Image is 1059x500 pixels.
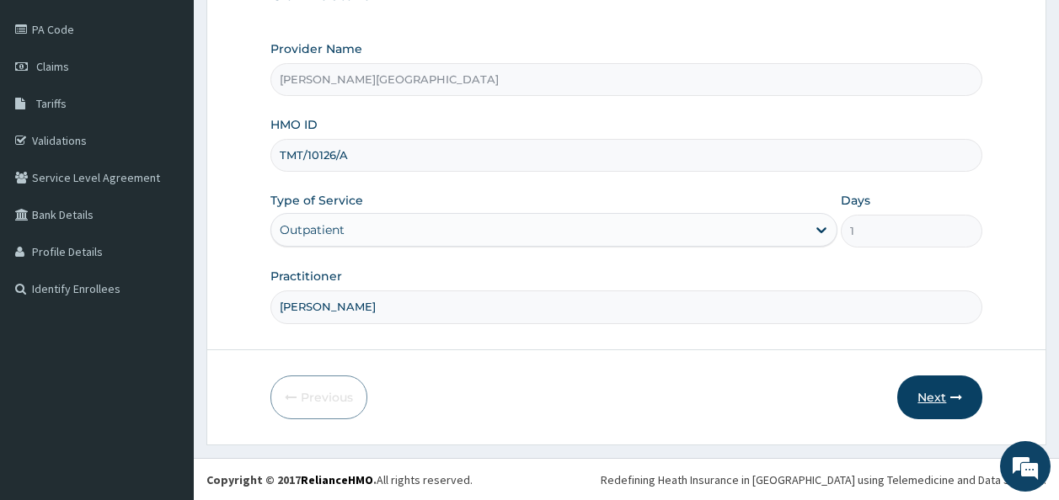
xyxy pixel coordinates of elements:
span: Tariffs [36,96,67,111]
span: Claims [36,59,69,74]
span: We're online! [98,146,233,316]
label: Type of Service [270,192,363,209]
label: Provider Name [270,40,362,57]
div: Minimize live chat window [276,8,317,49]
textarea: Type your message and hit 'Enter' [8,327,321,386]
div: Outpatient [280,221,345,238]
label: HMO ID [270,116,318,133]
button: Next [897,375,982,419]
label: Practitioner [270,268,342,285]
strong: Copyright © 2017 . [206,472,377,487]
div: Chat with us now [88,94,283,116]
label: Days [841,192,870,209]
input: Enter HMO ID [270,139,983,172]
input: Enter Name [270,290,983,323]
div: Redefining Heath Insurance in [GEOGRAPHIC_DATA] using Telemedicine and Data Science! [601,471,1046,488]
a: RelianceHMO [301,472,373,487]
img: d_794563401_company_1708531726252_794563401 [31,84,68,126]
button: Previous [270,375,367,419]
